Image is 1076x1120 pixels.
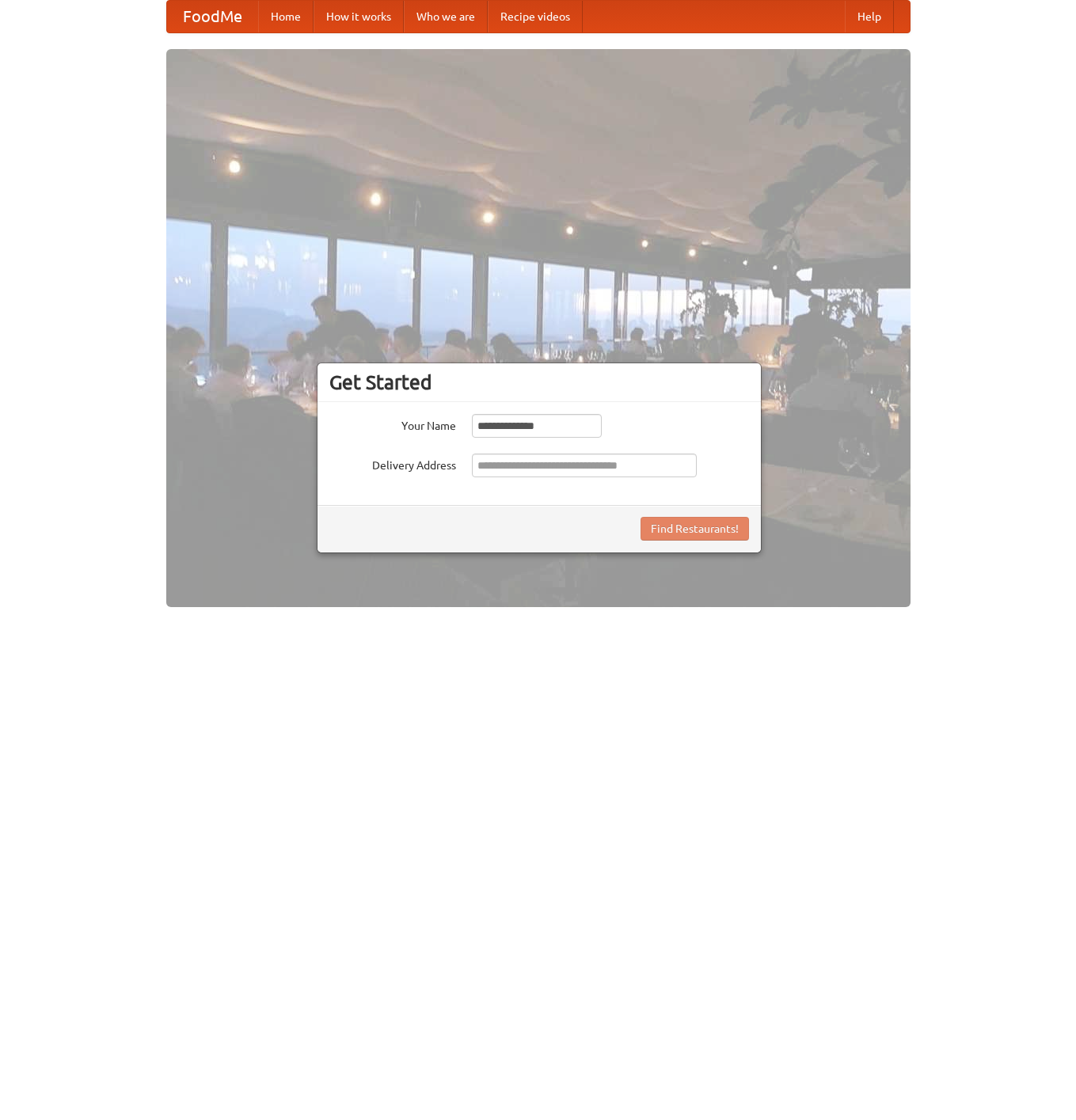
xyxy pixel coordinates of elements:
[329,370,749,394] h3: Get Started
[404,1,488,32] a: Who we are
[167,1,258,32] a: FoodMe
[314,1,404,32] a: How it works
[488,1,583,32] a: Recipe videos
[641,517,749,541] button: Find Restaurants!
[329,414,456,434] label: Your Name
[329,454,456,473] label: Delivery Address
[258,1,314,32] a: Home
[845,1,894,32] a: Help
